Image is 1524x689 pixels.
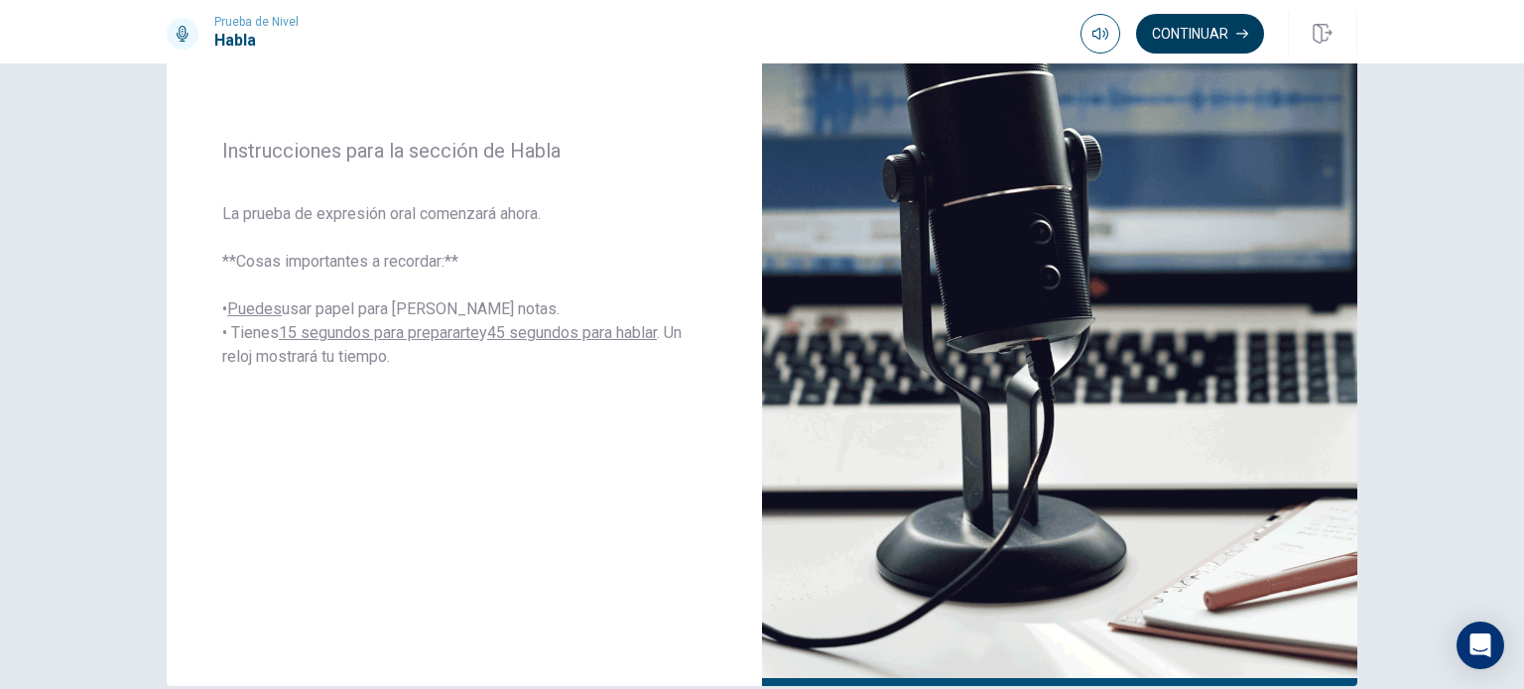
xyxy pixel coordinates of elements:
div: Open Intercom Messenger [1457,622,1504,669]
span: Prueba de Nivel [214,15,299,29]
span: Instrucciones para la sección de Habla [222,139,706,163]
span: La prueba de expresión oral comenzará ahora. **Cosas importantes a recordar:** • usar papel para ... [222,202,706,369]
u: 45 segundos para hablar [487,323,657,342]
h1: Habla [214,29,299,53]
button: Continuar [1136,14,1264,54]
u: Puedes [227,299,282,318]
u: 15 segundos para prepararte [279,323,479,342]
